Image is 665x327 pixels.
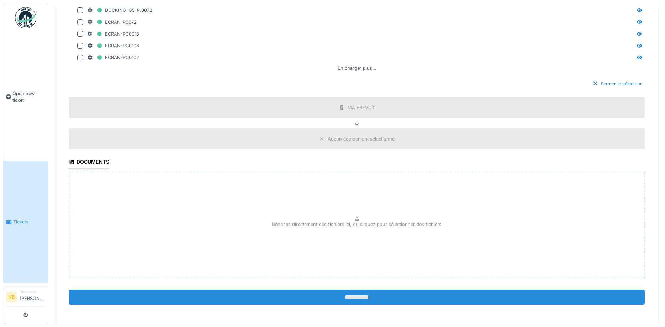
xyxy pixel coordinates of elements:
[13,218,45,225] span: Tickets
[69,157,109,169] div: Documents
[348,104,375,111] div: MA PREVOT
[87,53,139,62] div: ECRAN-PC0102
[272,221,442,228] p: Déposez directement des fichiers ici, ou cliquez pour sélectionner des fichiers
[15,7,36,28] img: Badge_color-CXgf-gQk.svg
[12,90,45,104] span: Open new ticket
[335,63,379,73] div: En charger plus…
[87,30,139,38] div: ECRAN-PC0013
[3,161,48,283] a: Tickets
[590,79,645,89] div: Fermer le sélecteur
[87,6,152,15] div: DOCKING-G5-P.0072
[20,289,45,295] div: Requester
[87,18,137,27] div: ECRAN-P0072
[87,41,139,50] div: ECRAN-PC0108
[20,289,45,305] li: [PERSON_NAME]
[3,32,48,161] a: Open new ticket
[6,289,45,306] a: NB Requester[PERSON_NAME]
[6,292,17,302] li: NB
[328,136,395,142] div: Aucun équipement sélectionné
